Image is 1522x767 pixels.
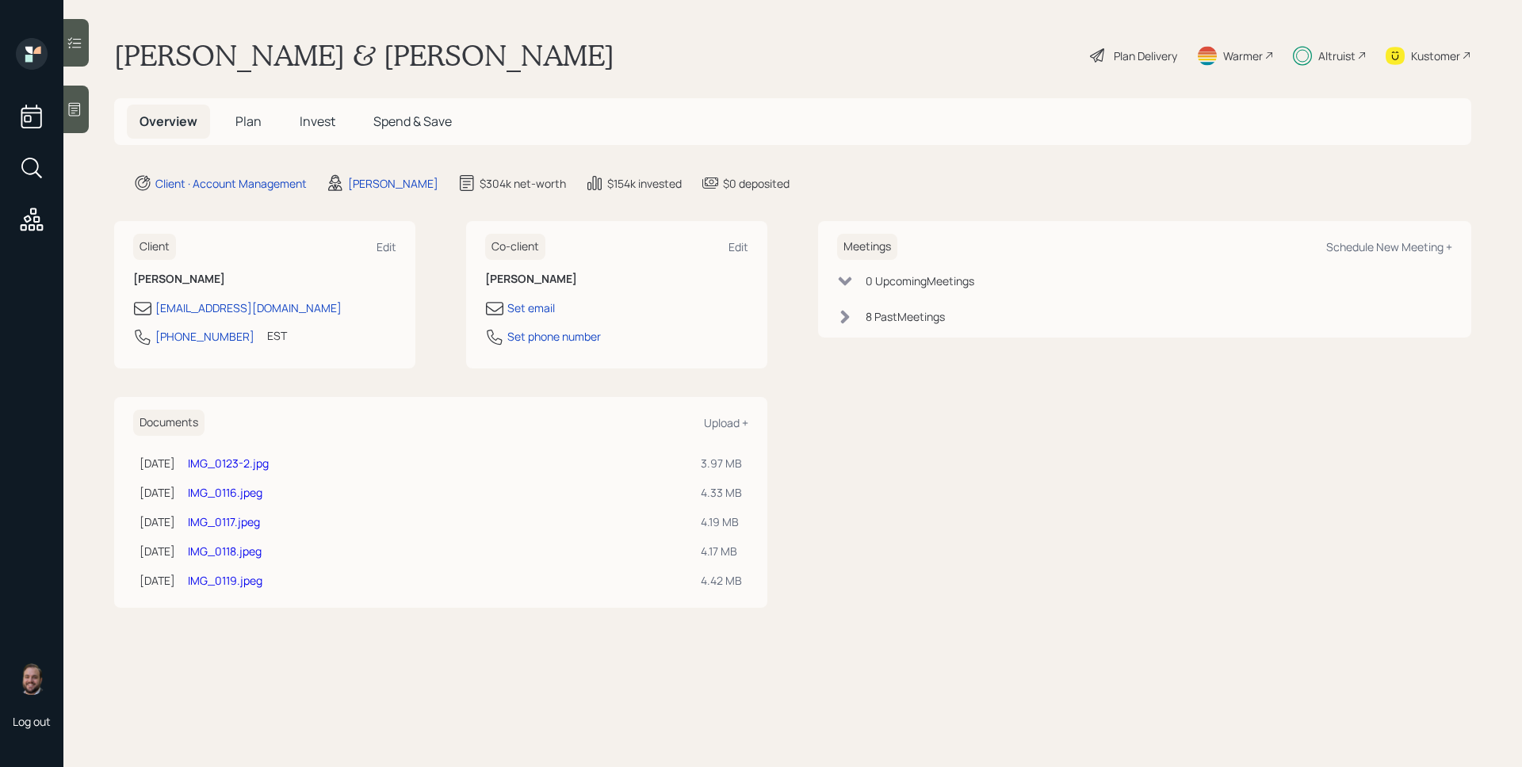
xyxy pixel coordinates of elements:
div: [DATE] [140,543,175,559]
img: james-distasi-headshot.png [16,663,48,695]
span: Overview [140,113,197,130]
div: [PERSON_NAME] [348,175,438,192]
div: $0 deposited [723,175,790,192]
div: Set email [507,300,555,316]
div: [DATE] [140,455,175,471]
div: 8 Past Meeting s [866,308,945,325]
div: Warmer [1223,48,1263,64]
span: Invest [300,113,335,130]
div: Kustomer [1411,48,1460,64]
h6: Documents [133,410,205,436]
h6: Meetings [837,234,897,260]
div: Client · Account Management [155,175,307,192]
div: [PHONE_NUMBER] [155,328,254,345]
div: Altruist [1318,48,1356,64]
div: [DATE] [140,513,175,530]
div: 4.19 MB [701,513,742,530]
div: Plan Delivery [1114,48,1177,64]
div: 0 Upcoming Meeting s [866,273,974,289]
h6: Client [133,234,176,260]
span: Plan [235,113,262,130]
div: 3.97 MB [701,455,742,471]
div: [EMAIL_ADDRESS][DOMAIN_NAME] [155,300,342,316]
div: Set phone number [507,328,601,345]
a: IMG_0119.jpeg [188,573,262,588]
a: IMG_0118.jpeg [188,544,262,559]
div: $154k invested [607,175,682,192]
a: IMG_0123-2.jpg [188,456,269,471]
div: Schedule New Meeting + [1326,239,1452,254]
div: EST [267,327,287,344]
div: Log out [13,714,51,729]
h1: [PERSON_NAME] & [PERSON_NAME] [114,38,614,73]
h6: [PERSON_NAME] [133,273,396,286]
div: $304k net-worth [480,175,566,192]
a: IMG_0116.jpeg [188,485,262,500]
div: Edit [377,239,396,254]
div: 4.33 MB [701,484,742,501]
h6: Co-client [485,234,545,260]
div: 4.17 MB [701,543,742,559]
div: [DATE] [140,572,175,589]
div: Edit [728,239,748,254]
div: [DATE] [140,484,175,501]
a: IMG_0117.jpeg [188,514,260,529]
span: Spend & Save [373,113,452,130]
div: Upload + [704,415,748,430]
div: 4.42 MB [701,572,742,589]
h6: [PERSON_NAME] [485,273,748,286]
